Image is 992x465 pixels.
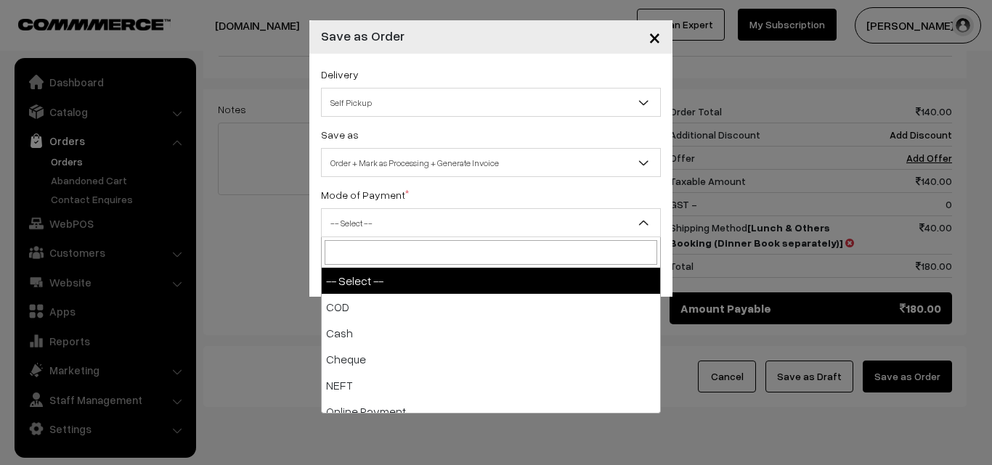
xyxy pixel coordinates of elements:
[637,15,672,59] button: Close
[321,148,661,177] span: Order + Mark as Processing + Generate Invoice
[321,127,359,142] label: Save as
[322,320,660,346] li: Cash
[321,88,661,117] span: Self Pickup
[322,90,660,115] span: Self Pickup
[649,23,661,50] span: ×
[322,372,660,398] li: NEFT
[321,208,661,237] span: -- Select --
[322,294,660,320] li: COD
[321,67,359,82] label: Delivery
[322,398,660,424] li: Online Payment
[322,210,660,236] span: -- Select --
[321,26,404,46] h4: Save as Order
[322,150,660,176] span: Order + Mark as Processing + Generate Invoice
[321,187,409,202] label: Mode of Payment
[322,268,660,294] li: -- Select --
[322,346,660,372] li: Cheque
